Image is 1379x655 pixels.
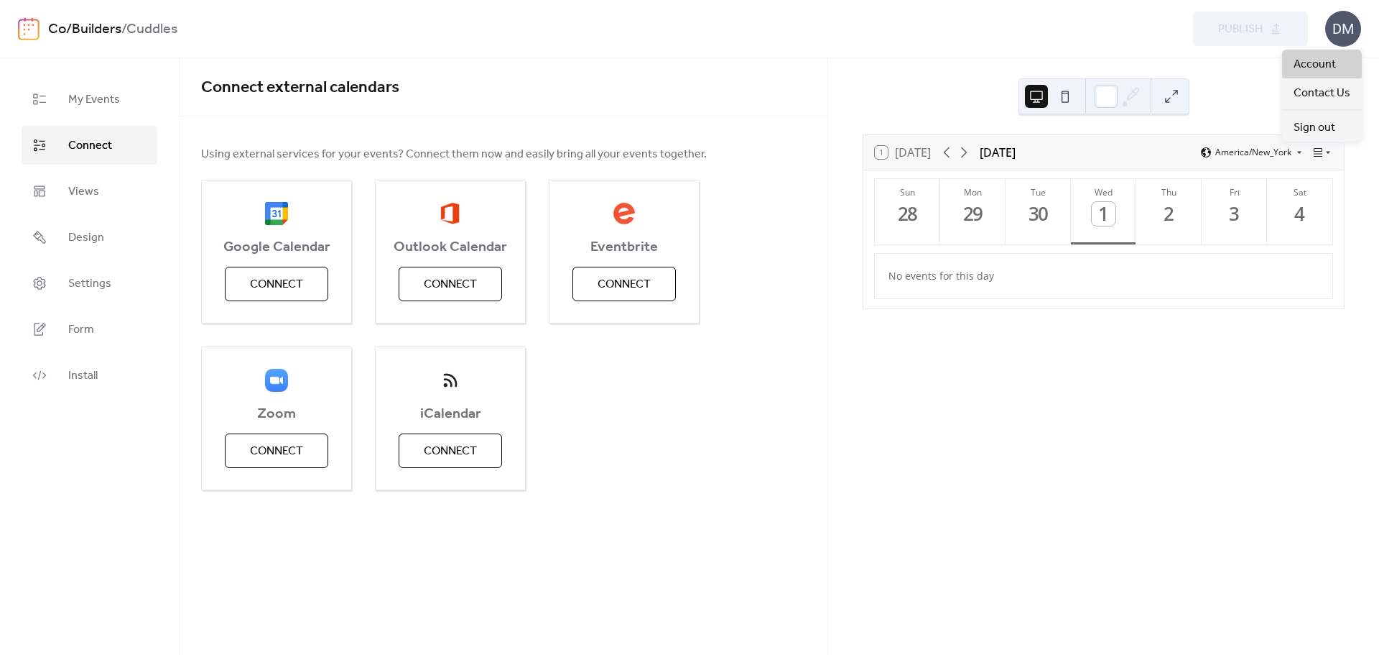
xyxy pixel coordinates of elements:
[68,275,111,293] span: Settings
[877,259,1331,293] div: No events for this day
[1010,186,1067,198] div: Tue
[22,172,157,211] a: Views
[225,267,328,301] button: Connect
[121,16,126,43] b: /
[68,367,98,385] span: Install
[1294,85,1350,102] span: Contact Us
[22,126,157,165] a: Connect
[875,179,940,244] button: Sun28
[250,276,303,293] span: Connect
[22,264,157,303] a: Settings
[1282,78,1362,107] a: Contact Us
[22,310,157,349] a: Form
[1282,50,1362,78] a: Account
[980,144,1016,161] div: [DATE]
[440,202,460,225] img: outlook
[1136,179,1202,244] button: Thu2
[68,137,112,155] span: Connect
[250,443,303,460] span: Connect
[1157,202,1181,226] div: 2
[1288,202,1311,226] div: 4
[48,16,121,43] a: Co/Builders
[549,239,699,256] span: Eventbrite
[202,239,351,256] span: Google Calendar
[1222,202,1246,226] div: 3
[613,202,636,225] img: eventbrite
[202,406,351,423] span: Zoom
[439,369,462,392] img: ical
[940,179,1006,244] button: Mon29
[1092,202,1115,226] div: 1
[376,239,525,256] span: Outlook Calendar
[1294,119,1335,137] span: Sign out
[879,186,936,198] div: Sun
[598,276,651,293] span: Connect
[1141,186,1197,198] div: Thu
[1026,202,1050,226] div: 30
[68,229,104,247] span: Design
[961,202,985,226] div: 29
[18,17,40,40] img: logo
[1006,179,1071,244] button: Tue30
[265,369,288,392] img: zoom
[265,202,288,225] img: google
[1206,186,1263,198] div: Fri
[1071,179,1136,244] button: Wed1
[572,267,676,301] button: Connect
[399,267,502,301] button: Connect
[68,183,99,201] span: Views
[1271,186,1328,198] div: Sat
[22,218,157,257] a: Design
[424,443,477,460] span: Connect
[424,276,477,293] span: Connect
[1294,56,1336,73] span: Account
[126,16,177,43] b: Cuddles
[1325,11,1361,47] div: DM
[68,321,94,339] span: Form
[201,146,707,163] span: Using external services for your events? Connect them now and easily bring all your events together.
[896,202,919,226] div: 28
[944,186,1001,198] div: Mon
[1075,186,1132,198] div: Wed
[22,356,157,395] a: Install
[376,406,525,423] span: iCalendar
[1202,179,1267,244] button: Fri3
[399,434,502,468] button: Connect
[1267,179,1332,244] button: Sat4
[1215,148,1291,157] span: America/New_York
[201,72,399,104] span: Connect external calendars
[68,91,120,109] span: My Events
[22,80,157,119] a: My Events
[225,434,328,468] button: Connect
